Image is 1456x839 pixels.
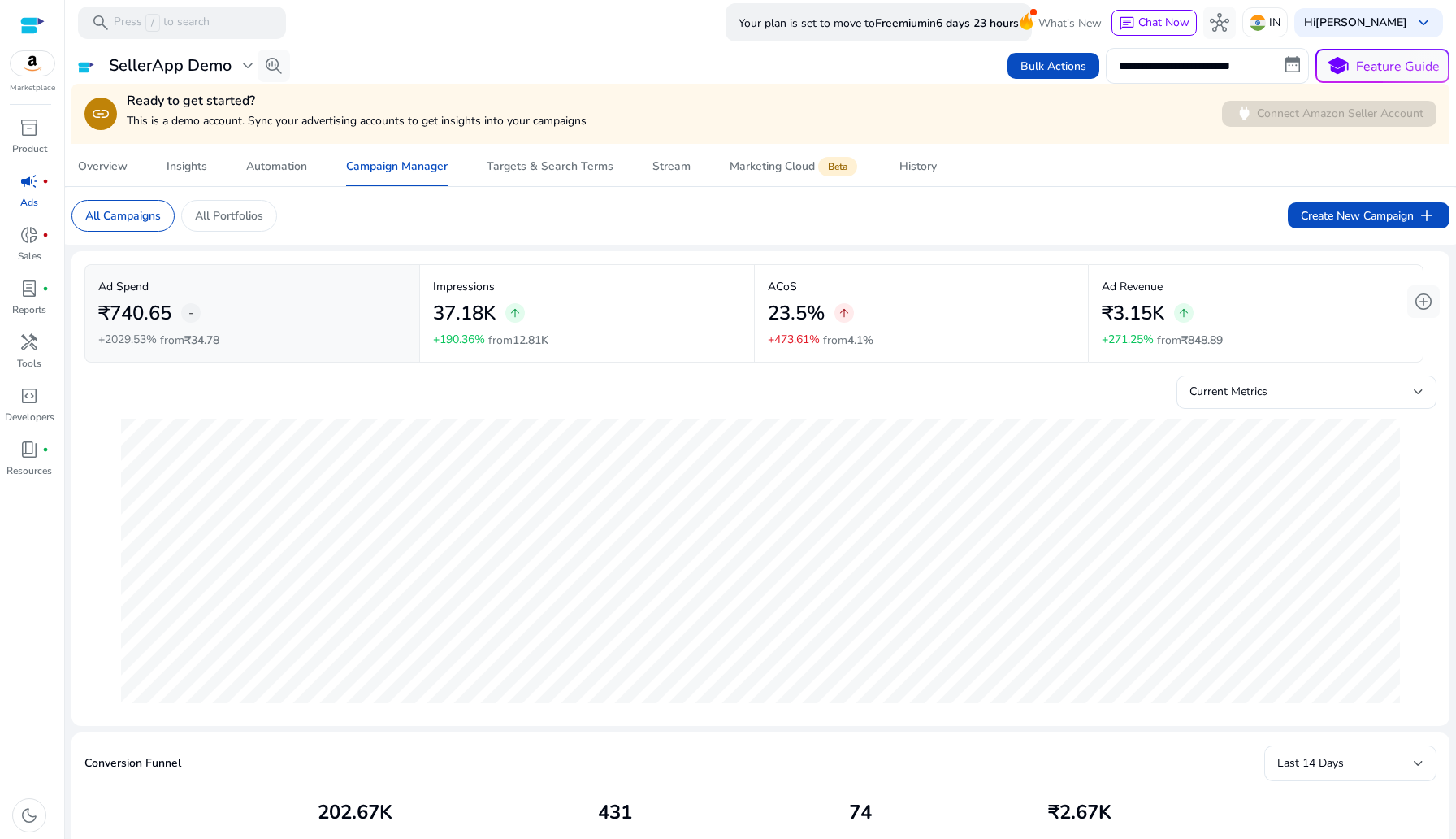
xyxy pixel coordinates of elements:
span: hub [1210,13,1229,33]
img: in.svg [1250,15,1266,31]
span: link [91,104,110,124]
p: Ads [20,195,38,210]
span: chat [1119,15,1135,32]
span: Last 14 Days [1277,755,1344,771]
p: Resources [6,463,52,478]
span: Bulk Actions [1020,58,1086,75]
p: Ad Spend [98,278,406,295]
span: expand_more [238,56,258,76]
span: search [91,13,110,33]
button: Create New Campaignadd [1288,202,1449,228]
span: arrow_upward [1177,306,1190,320]
img: amazon.svg [11,51,54,76]
h2: ₹2.67K [1048,801,1111,824]
button: add_circle [1407,285,1440,318]
p: from [160,332,219,349]
p: Tools [17,356,41,371]
div: Automation [246,161,307,172]
h2: 431 [598,801,632,824]
p: Your plan is set to move to in [739,9,1019,37]
button: chatChat Now [1111,10,1197,36]
span: 12.81K [513,333,548,348]
span: ₹848.89 [1181,333,1223,348]
span: fiber_manual_record [42,285,49,292]
span: donut_small [19,225,39,245]
h4: Ready to get started? [127,93,587,109]
p: from [823,332,873,349]
p: All Portfolios [195,207,263,224]
div: History [899,161,937,172]
span: fiber_manual_record [42,446,49,453]
p: +271.25% [1102,334,1154,346]
h3: SellerApp Demo [109,56,232,76]
p: Ad Revenue [1102,278,1410,295]
p: +2029.53% [98,334,157,346]
div: Overview [78,161,128,172]
p: ACoS [768,278,1076,295]
p: Product [12,141,47,156]
span: ₹34.78 [184,333,219,348]
p: Feature Guide [1356,57,1440,76]
p: Marketplace [10,82,55,94]
button: hub [1203,7,1236,39]
span: arrow_upward [509,306,522,320]
b: 6 days 23 hours [936,15,1019,31]
span: Beta [818,157,857,176]
span: inventory_2 [19,118,39,137]
span: campaign [19,172,39,191]
span: add [1417,206,1436,225]
button: Bulk Actions [1007,53,1099,79]
button: search_insights [258,50,290,82]
p: This is a demo account. Sync your advertising accounts to get insights into your campaigns [127,112,587,129]
div: Campaign Manager [346,161,448,172]
p: Developers [5,410,54,424]
span: Current Metrics [1189,384,1267,399]
span: Create New Campaign [1301,206,1436,225]
p: +190.36% [433,334,485,346]
b: [PERSON_NAME] [1315,15,1407,30]
span: school [1326,54,1350,78]
span: lab_profile [19,279,39,298]
span: fiber_manual_record [42,232,49,238]
p: Sales [18,249,41,263]
h2: ₹3.15K [1102,302,1164,325]
p: Impressions [433,278,741,295]
span: code_blocks [19,386,39,406]
p: IN [1269,8,1280,37]
span: search_insights [264,56,284,76]
span: add_circle [1414,292,1433,311]
h5: Conversion Funnel [84,757,181,771]
span: What's New [1038,9,1102,37]
p: from [488,332,548,349]
p: from [1157,332,1223,349]
p: Press to search [114,14,210,32]
div: Targets & Search Terms [487,161,613,172]
span: handyman [19,333,39,352]
h2: ₹740.65 [98,302,171,325]
span: / [145,14,160,32]
h2: 37.18K [433,302,496,325]
h2: 23.5% [768,302,825,325]
div: Stream [652,161,691,172]
span: 4.1% [847,333,873,348]
h2: 74 [849,801,872,824]
p: Hi [1304,17,1407,28]
span: - [188,303,194,323]
span: dark_mode [19,806,39,825]
b: Freemium [875,15,927,31]
span: fiber_manual_record [42,178,49,185]
span: keyboard_arrow_down [1414,13,1433,33]
span: book_4 [19,440,39,459]
div: Marketing Cloud [730,160,860,173]
p: All Campaigns [85,207,161,224]
h2: 202.67K [318,801,392,824]
span: Chat Now [1138,15,1189,30]
p: +473.61% [768,334,820,346]
div: Insights [167,161,207,172]
button: schoolFeature Guide [1315,49,1449,83]
span: arrow_upward [838,306,851,320]
p: Reports [12,302,46,317]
